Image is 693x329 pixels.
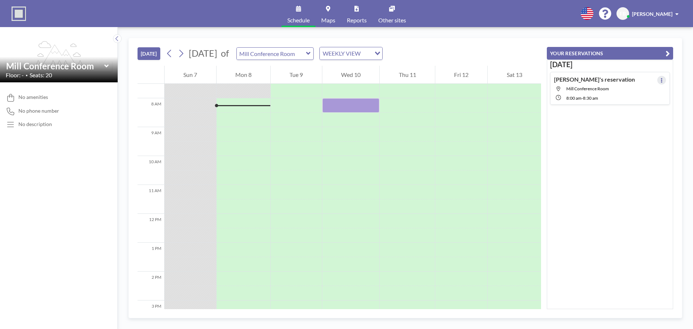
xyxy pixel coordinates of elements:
[550,60,670,69] h3: [DATE]
[18,108,59,114] span: No phone number
[347,17,367,23] span: Reports
[363,49,370,58] input: Search for option
[217,66,271,84] div: Mon 8
[138,185,164,214] div: 11 AM
[138,47,160,60] button: [DATE]
[547,47,673,60] button: YOUR RESERVATIONS
[271,66,322,84] div: Tue 9
[566,95,581,101] span: 8:00 AM
[583,95,598,101] span: 8:30 AM
[488,66,541,84] div: Sat 13
[435,66,488,84] div: Fri 12
[566,86,609,91] span: Mill Conference Room
[138,69,164,98] div: 7 AM
[581,95,583,101] span: -
[26,73,28,78] span: •
[554,76,635,83] h4: [PERSON_NAME]'s reservation
[380,66,435,84] div: Thu 11
[12,7,26,21] img: organization-logo
[321,17,335,23] span: Maps
[138,127,164,156] div: 9 AM
[6,72,24,79] span: Floor: -
[221,48,229,59] span: of
[18,94,48,100] span: No amenities
[378,17,406,23] span: Other sites
[320,47,382,60] div: Search for option
[138,156,164,185] div: 10 AM
[30,72,52,79] span: Seats: 20
[6,61,104,71] input: Mill Conference Room
[321,49,362,58] span: WEEKLY VIEW
[287,17,310,23] span: Schedule
[138,98,164,127] div: 8 AM
[620,10,626,17] span: FB
[138,243,164,272] div: 1 PM
[138,272,164,300] div: 2 PM
[189,48,217,59] span: [DATE]
[18,121,52,127] div: No description
[322,66,380,84] div: Wed 10
[138,214,164,243] div: 12 PM
[165,66,216,84] div: Sun 7
[632,11,672,17] span: [PERSON_NAME]
[237,48,306,60] input: Mill Conference Room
